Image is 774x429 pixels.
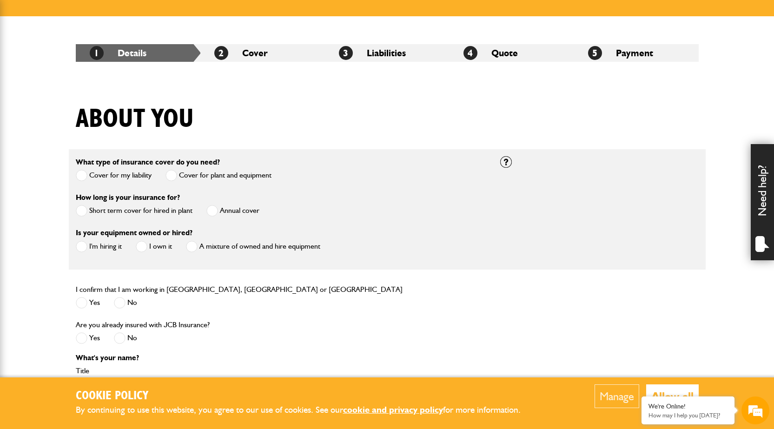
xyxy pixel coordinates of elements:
a: cookie and privacy policy [343,404,443,415]
span: 2 [214,46,228,60]
p: What's your name? [76,354,486,362]
li: Payment [574,44,699,62]
label: Annual cover [206,205,259,217]
label: How long is your insurance for? [76,194,180,201]
span: 4 [463,46,477,60]
label: I'm hiring it [76,241,122,252]
span: 5 [588,46,602,60]
div: Need help? [751,144,774,260]
span: 1 [90,46,104,60]
label: I own it [136,241,172,252]
label: Cover for plant and equipment [165,170,271,181]
label: No [114,332,137,344]
li: Liabilities [325,44,450,62]
h2: Cookie Policy [76,389,536,403]
li: Details [76,44,200,62]
label: No [114,297,137,309]
li: Cover [200,44,325,62]
label: What type of insurance cover do you need? [76,158,220,166]
button: Manage [595,384,639,408]
label: Are you already insured with JCB Insurance? [76,321,210,329]
label: Yes [76,297,100,309]
button: Allow all [646,384,699,408]
label: Yes [76,332,100,344]
p: How may I help you today? [648,412,728,419]
label: Short term cover for hired in plant [76,205,192,217]
label: I confirm that I am working in [GEOGRAPHIC_DATA], [GEOGRAPHIC_DATA] or [GEOGRAPHIC_DATA] [76,286,403,293]
span: 3 [339,46,353,60]
p: By continuing to use this website, you agree to our use of cookies. See our for more information. [76,403,536,417]
label: Cover for my liability [76,170,152,181]
li: Quote [450,44,574,62]
label: Title [76,367,486,375]
label: Is your equipment owned or hired? [76,229,192,237]
label: A mixture of owned and hire equipment [186,241,320,252]
div: We're Online! [648,403,728,410]
h1: About you [76,104,194,135]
